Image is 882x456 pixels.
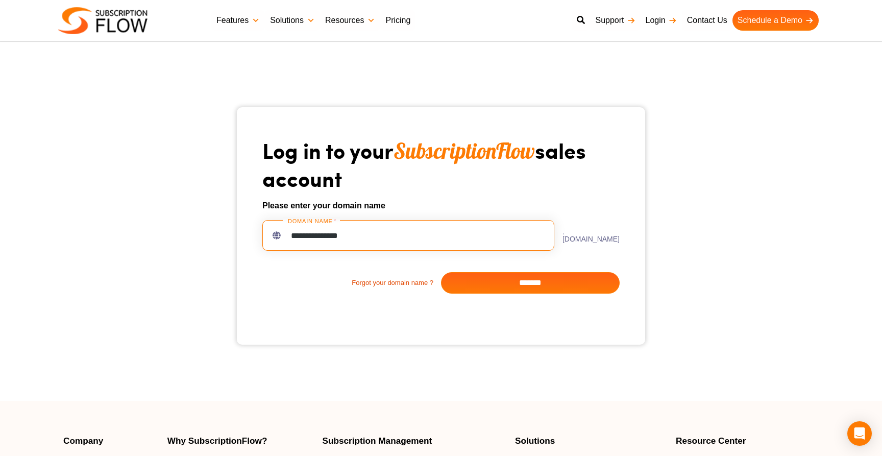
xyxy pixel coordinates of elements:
[262,200,620,212] h6: Please enter your domain name
[641,10,682,31] a: Login
[380,10,415,31] a: Pricing
[320,10,380,31] a: Resources
[590,10,640,31] a: Support
[58,7,148,34] img: Subscriptionflow
[682,10,732,31] a: Contact Us
[394,137,535,164] span: SubscriptionFlow
[211,10,265,31] a: Features
[732,10,819,31] a: Schedule a Demo
[265,10,320,31] a: Solutions
[515,437,666,445] h4: Solutions
[63,437,157,445] h4: Company
[847,421,872,446] div: Open Intercom Messenger
[554,228,620,243] label: .[DOMAIN_NAME]
[676,437,819,445] h4: Resource Center
[167,437,312,445] h4: Why SubscriptionFlow?
[262,137,620,191] h1: Log in to your sales account
[322,437,505,445] h4: Subscription Management
[262,278,441,288] a: Forgot your domain name ?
